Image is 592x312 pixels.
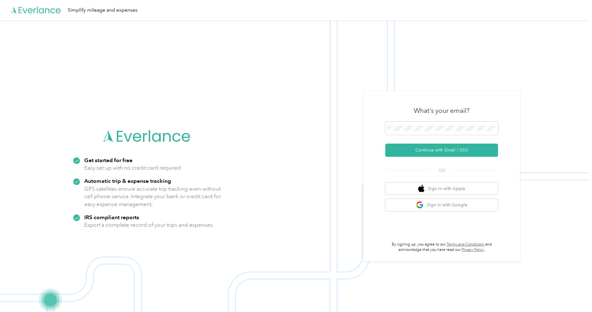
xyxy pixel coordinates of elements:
[84,214,139,220] strong: IRS compliant reports
[385,242,498,253] p: By signing up, you agree to our and acknowledge that you have read our .
[84,177,171,184] strong: Automatic trip & expense tracking
[418,185,424,193] img: apple logo
[557,277,592,312] iframe: Everlance-gr Chat Button Frame
[84,221,214,229] p: Export a complete record of your trips and expenses.
[84,157,132,163] strong: Get started for free
[84,185,221,208] p: GPS satellites ensure accurate trip tracking even without cell phone service. Integrate your bank...
[385,182,498,195] button: apple logoSign in with Apple
[68,6,138,14] div: Simplify mileage and expenses
[414,106,470,115] h3: What's your email?
[385,199,498,211] button: google logoSign in with Google
[431,167,453,174] span: OR
[84,164,181,172] p: Easy set up with no credit card required
[416,201,424,209] img: google logo
[447,242,484,247] a: Terms and Conditions
[462,247,484,252] a: Privacy Policy
[385,144,498,157] button: Continue with Email / SSO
